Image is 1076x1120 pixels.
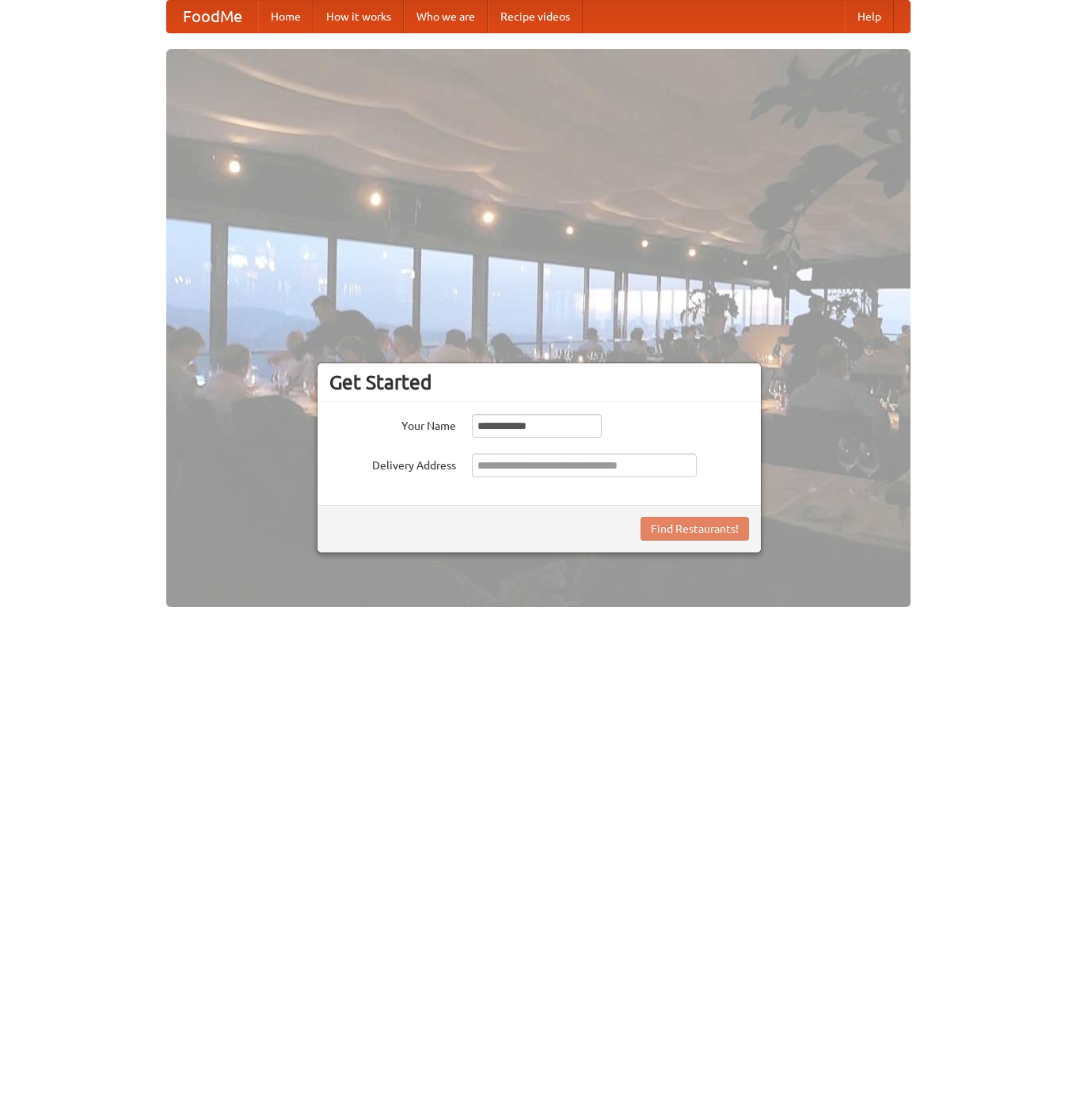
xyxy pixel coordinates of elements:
[329,414,456,434] label: Your Name
[258,1,314,32] a: Home
[314,1,404,32] a: How it works
[329,370,749,394] h3: Get Started
[329,454,456,473] label: Delivery Address
[488,1,583,32] a: Recipe videos
[845,1,894,32] a: Help
[404,1,488,32] a: Who we are
[641,517,749,541] button: Find Restaurants!
[167,1,258,32] a: FoodMe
